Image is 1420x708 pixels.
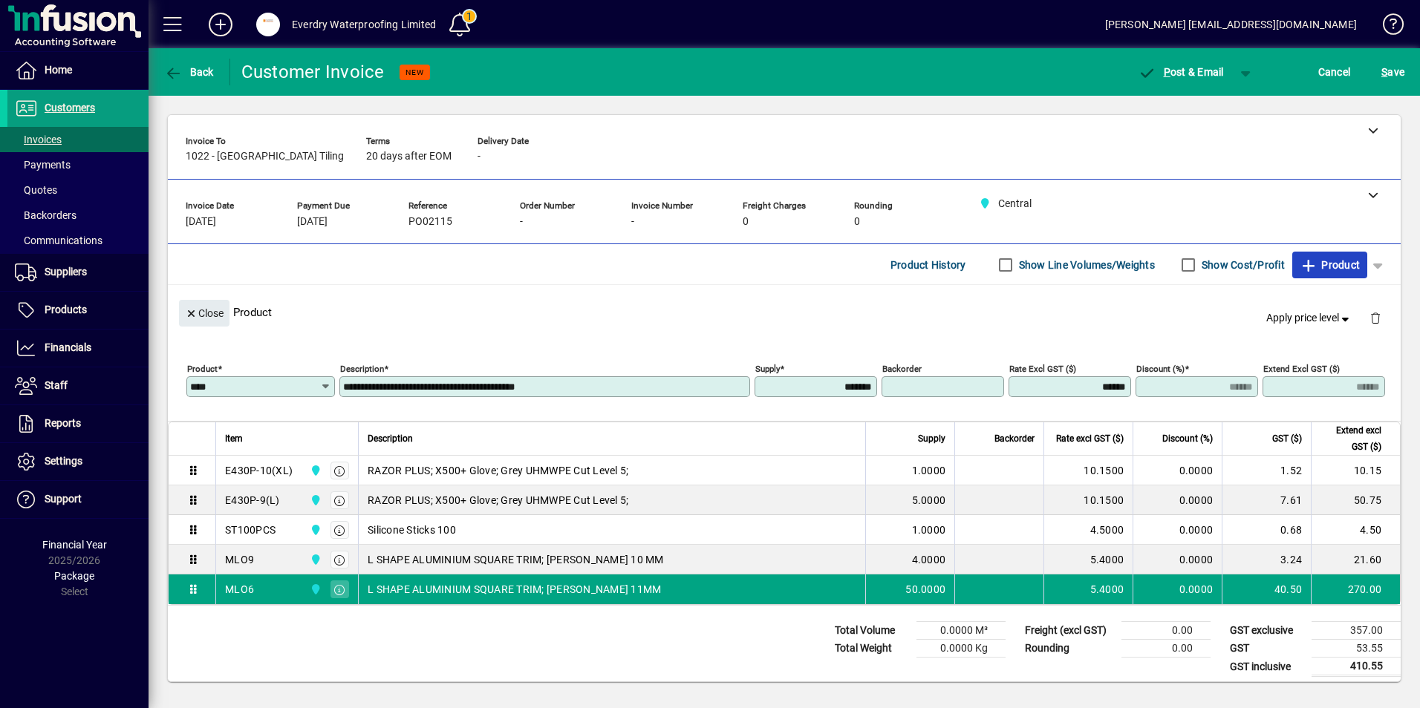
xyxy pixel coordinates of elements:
span: 1.0000 [912,522,946,537]
span: L SHAPE ALUMINIUM SQUARE TRIM; [PERSON_NAME] 10 MM [368,552,664,567]
div: E430P-9(L) [225,493,280,508]
app-page-header-button: Delete [1358,311,1393,324]
a: Quotes [7,177,149,203]
span: - [520,216,523,228]
a: Home [7,52,149,89]
a: Settings [7,443,149,480]
a: Staff [7,367,149,404]
span: Cancel [1318,60,1351,84]
span: Rate excl GST ($) [1056,430,1124,447]
mat-label: Backorder [882,364,922,374]
a: Financials [7,330,149,367]
span: Supply [918,430,945,447]
button: Post & Email [1130,59,1231,85]
button: Product [1292,252,1367,278]
a: Backorders [7,203,149,228]
span: Central [306,462,323,479]
td: Freight (excl GST) [1017,622,1121,640]
div: MLO9 [225,552,254,567]
span: 20 days after EOM [366,151,452,163]
td: 0.0000 [1133,456,1222,485]
a: Communications [7,228,149,253]
span: Financials [45,341,91,353]
td: Total Volume [827,622,916,640]
span: ost & Email [1138,66,1224,78]
span: Settings [45,455,82,467]
span: P [1164,66,1170,78]
span: PO02115 [408,216,452,228]
label: Show Cost/Profit [1199,258,1285,272]
td: 357.00 [1312,622,1401,640]
span: Communications [15,235,102,246]
td: 40.50 [1222,574,1311,604]
td: 4.50 [1311,515,1400,545]
a: Knowledge Base [1372,3,1401,51]
td: 0.0000 M³ [916,622,1006,640]
a: Invoices [7,127,149,152]
button: Product History [885,252,972,278]
a: Products [7,292,149,329]
span: 4.0000 [912,552,946,567]
span: 1.0000 [912,463,946,478]
td: 7.61 [1222,485,1311,515]
div: 5.4000 [1053,582,1124,597]
span: Discount (%) [1162,430,1213,447]
td: 0.00 [1121,622,1211,640]
app-page-header-button: Back [149,59,230,85]
span: Silicone Sticks 100 [368,522,456,537]
button: Back [160,59,218,85]
a: Support [7,481,149,518]
td: 0.0000 [1133,574,1222,604]
span: [DATE] [297,216,328,228]
button: Delete [1358,300,1393,335]
button: Apply price level [1260,305,1358,332]
app-page-header-button: Close [175,306,233,319]
span: Invoices [15,134,62,145]
span: NEW [406,68,424,77]
td: 0.68 [1222,515,1311,545]
td: 50.75 [1311,485,1400,515]
button: Save [1378,59,1408,85]
label: Show Line Volumes/Weights [1016,258,1155,272]
span: Backorders [15,209,76,221]
div: 10.1500 [1053,493,1124,508]
span: RAZOR PLUS; X500+ Glove; Grey UHMWPE Cut Level 5; [368,463,628,478]
span: Central [306,581,323,597]
div: 5.4000 [1053,552,1124,567]
span: Apply price level [1266,310,1352,326]
td: Rounding [1017,640,1121,658]
mat-label: Supply [755,364,780,374]
td: 270.00 [1311,574,1400,604]
div: Everdry Waterproofing Limited [292,13,436,36]
span: GST ($) [1272,430,1302,447]
span: Financial Year [42,539,107,551]
span: 0 [743,216,749,228]
span: S [1381,66,1387,78]
span: ave [1381,60,1404,84]
span: Package [54,570,94,582]
span: 0 [854,216,860,228]
span: Products [45,304,87,315]
div: Product [168,285,1401,339]
div: MLO6 [225,582,254,597]
td: 0.0000 [1133,515,1222,545]
span: Description [368,430,413,447]
button: Add [197,11,244,38]
mat-label: Discount (%) [1136,364,1185,374]
mat-label: Extend excl GST ($) [1263,364,1340,374]
td: GST inclusive [1222,658,1312,676]
div: E430P-10(XL) [225,463,293,478]
td: 53.55 [1312,640,1401,658]
span: Payments [15,159,71,171]
mat-label: Description [340,364,384,374]
td: GST exclusive [1222,622,1312,640]
td: 21.60 [1311,545,1400,574]
span: Close [185,301,224,326]
span: Suppliers [45,266,87,278]
span: Product History [890,253,966,277]
a: Suppliers [7,254,149,291]
td: 0.0000 [1133,545,1222,574]
mat-label: Product [187,364,218,374]
span: 5.0000 [912,493,946,508]
span: Product [1300,253,1360,277]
